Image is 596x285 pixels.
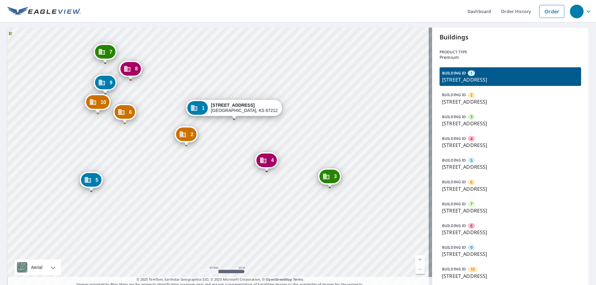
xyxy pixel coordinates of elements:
[7,7,81,16] img: EV Logo
[470,70,472,76] span: 1
[442,120,579,127] p: [STREET_ADDRESS]
[442,266,466,272] p: BUILDING ID
[442,185,579,193] p: [STREET_ADDRESS]
[442,92,466,97] p: BUILDING ID
[186,100,282,119] div: Dropped pin, building 1, Commercial property, 4700 W 13th St N Wichita, KS 67212
[440,33,581,42] p: Buildings
[442,158,466,163] p: BUILDING ID
[440,55,581,60] p: Premium
[470,245,472,251] span: 9
[442,229,579,236] p: [STREET_ADDRESS]
[135,66,138,71] span: 8
[110,80,112,85] span: 9
[15,260,61,275] div: Aerial
[175,126,198,145] div: Dropped pin, building 2, Commercial property, 4700 W 13th St N Wichita, KS 67212
[470,114,472,120] span: 3
[334,174,337,179] span: 3
[442,70,466,76] p: BUILDING ID
[113,104,136,123] div: Dropped pin, building 6, Commercial property, 4800 W 13th St N Wichita, KS 67212
[110,50,112,54] span: 7
[470,158,472,163] span: 5
[440,49,581,55] p: Product type
[470,201,472,207] span: 7
[129,110,132,114] span: 6
[255,152,278,171] div: Dropped pin, building 4, Commercial property, 4700 W 13th St N Wichita, KS 67212
[101,100,106,105] span: 10
[29,260,44,275] div: Aerial
[415,265,425,274] a: Current Level 19, Zoom Out
[94,44,117,63] div: Dropped pin, building 7, Commercial property, 4800 W 13th St N Wichita, KS 67212
[266,277,292,282] a: OpenStreetMap
[211,103,278,113] div: [GEOGRAPHIC_DATA], KS 67212
[442,76,579,83] p: [STREET_ADDRESS]
[539,5,564,18] a: Order
[96,178,98,182] span: 5
[442,179,466,185] p: BUILDING ID
[137,277,303,282] span: © 2025 TomTom, Earthstar Geographics SIO, © 2025 Microsoft Corporation, ©
[191,132,193,137] span: 2
[470,266,475,272] span: 10
[442,114,466,119] p: BUILDING ID
[80,172,103,191] div: Dropped pin, building 5, Commercial property, 4800 W 13th St N Wichita, KS 67212
[442,223,466,228] p: BUILDING ID
[293,277,303,282] a: Terms
[415,255,425,265] a: Current Level 19, Zoom In
[470,136,472,142] span: 4
[470,179,472,185] span: 6
[202,106,205,110] span: 1
[271,158,274,163] span: 4
[442,272,579,280] p: [STREET_ADDRESS]
[442,250,579,258] p: [STREET_ADDRESS]
[442,98,579,105] p: [STREET_ADDRESS]
[211,103,255,108] strong: [STREET_ADDRESS]
[442,201,466,207] p: BUILDING ID
[470,223,472,229] span: 8
[442,245,466,250] p: BUILDING ID
[442,163,579,171] p: [STREET_ADDRESS]
[318,168,341,188] div: Dropped pin, building 3, Commercial property, 4526 W 13th St N Wichita, KS 67212-1830
[442,136,466,141] p: BUILDING ID
[442,141,579,149] p: [STREET_ADDRESS]
[94,74,117,94] div: Dropped pin, building 9, Commercial property, 4800 W 13th St N Wichita, KS 67212
[85,94,111,113] div: Dropped pin, building 10, Commercial property, 4800 W 13th St N Wichita, KS 67212
[119,61,142,80] div: Dropped pin, building 8, Commercial property, 4800 W 13th St N Wichita, KS 67212
[470,92,472,98] span: 2
[442,207,579,214] p: [STREET_ADDRESS]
